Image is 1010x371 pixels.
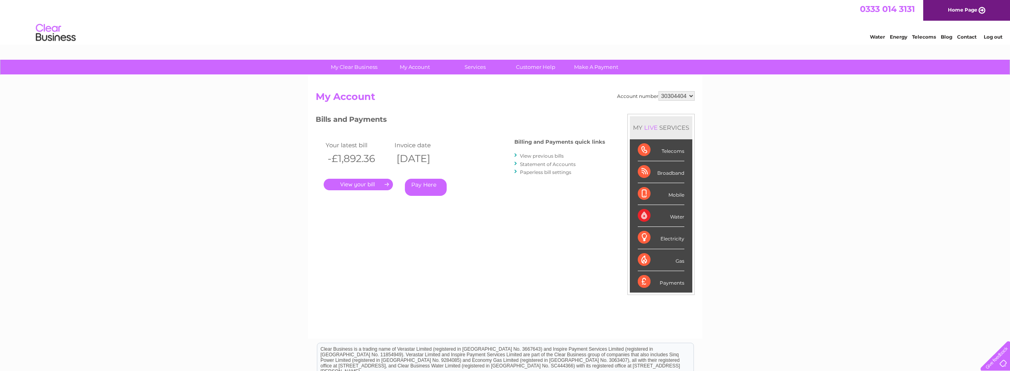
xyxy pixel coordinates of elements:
[617,91,695,101] div: Account number
[520,153,564,159] a: View previous bills
[638,227,684,249] div: Electricity
[321,60,387,74] a: My Clear Business
[324,140,393,150] td: Your latest bill
[317,4,694,39] div: Clear Business is a trading name of Verastar Limited (registered in [GEOGRAPHIC_DATA] No. 3667643...
[638,205,684,227] div: Water
[324,179,393,190] a: .
[520,169,571,175] a: Paperless bill settings
[870,34,885,40] a: Water
[643,124,659,131] div: LIVE
[324,150,393,167] th: -£1,892.36
[638,161,684,183] div: Broadband
[393,140,462,150] td: Invoice date
[630,116,692,139] div: MY SERVICES
[638,249,684,271] div: Gas
[941,34,952,40] a: Blog
[514,139,605,145] h4: Billing and Payments quick links
[442,60,508,74] a: Services
[638,139,684,161] div: Telecoms
[912,34,936,40] a: Telecoms
[316,114,605,128] h3: Bills and Payments
[405,179,447,196] a: Pay Here
[984,34,1002,40] a: Log out
[393,150,462,167] th: [DATE]
[520,161,576,167] a: Statement of Accounts
[35,21,76,45] img: logo.png
[563,60,629,74] a: Make A Payment
[382,60,447,74] a: My Account
[860,4,915,14] a: 0333 014 3131
[316,91,695,106] h2: My Account
[638,271,684,293] div: Payments
[638,183,684,205] div: Mobile
[503,60,568,74] a: Customer Help
[890,34,907,40] a: Energy
[957,34,977,40] a: Contact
